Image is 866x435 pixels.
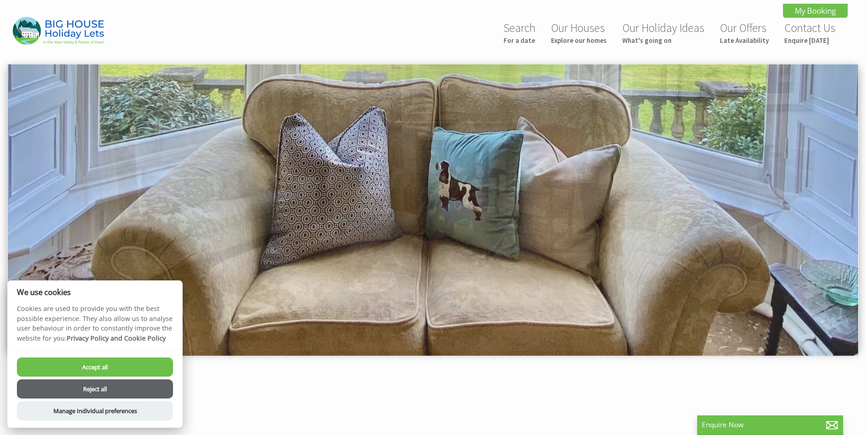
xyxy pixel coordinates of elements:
a: Privacy Policy and Cookie Policy [67,334,166,342]
a: Our OffersLate Availability [720,21,769,45]
a: SearchFor a date [504,21,535,45]
a: Our Holiday IdeasWhat's going on [622,21,704,45]
button: Accept all [17,357,173,377]
button: Manage Individual preferences [17,401,173,420]
small: Explore our homes [551,36,607,45]
small: What's going on [622,36,704,45]
a: Our HousesExplore our homes [551,21,607,45]
h2: We use cookies [7,288,183,296]
small: Enquire [DATE] [784,36,835,45]
p: Cookies are used to provide you with the best possible experience. They also allow us to analyse ... [7,304,183,350]
button: Reject all [17,379,173,399]
img: Big House Holiday Lets [13,17,104,45]
a: Contact UsEnquire [DATE] [784,21,835,45]
a: My Booking [783,4,848,18]
small: For a date [504,36,535,45]
p: Enquire Now [702,420,839,430]
small: Late Availability [720,36,769,45]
